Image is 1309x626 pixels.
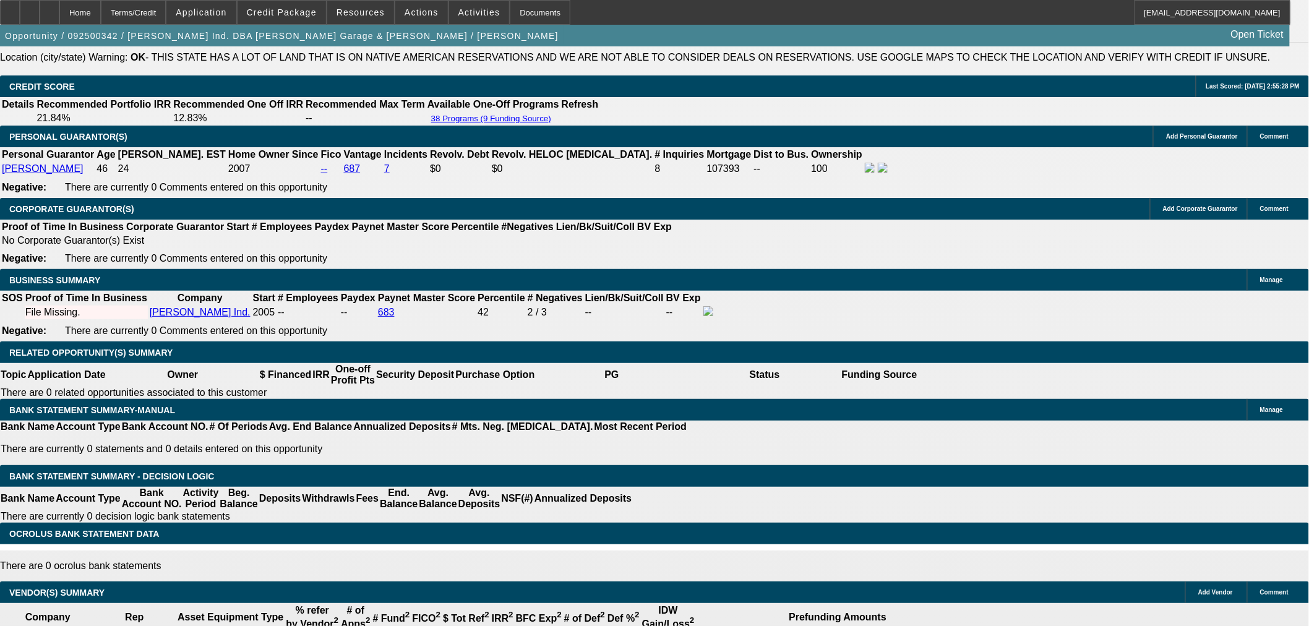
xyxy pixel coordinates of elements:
[238,1,326,24] button: Credit Package
[811,149,862,160] b: Ownership
[607,613,640,624] b: Def %
[379,487,418,510] th: End. Balance
[9,588,105,598] span: VENDOR(S) SUMMARY
[353,421,451,433] th: Annualized Deposits
[841,363,918,387] th: Funding Source
[500,487,534,510] th: NSF(#)
[125,612,144,622] b: Rep
[178,293,223,303] b: Company
[27,363,106,387] th: Application Date
[252,306,276,319] td: 2005
[344,149,382,160] b: Vantage
[344,163,361,174] a: 687
[166,1,236,24] button: Application
[418,487,457,510] th: Avg. Balance
[594,421,687,433] th: Most Recent Period
[452,421,594,433] th: # Mts. Neg. [MEDICAL_DATA].
[352,221,449,232] b: Paynet Master Score
[689,363,841,387] th: Status
[1,444,687,455] p: There are currently 0 statements and 0 details entered on this opportunity
[1260,406,1283,413] span: Manage
[96,162,116,176] td: 46
[384,149,427,160] b: Incidents
[878,163,888,173] img: linkedin-icon.png
[55,487,121,510] th: Account Type
[36,112,171,124] td: 21.84%
[118,149,226,160] b: [PERSON_NAME]. EST
[427,113,555,124] button: 38 Programs (9 Funding Source)
[478,293,525,303] b: Percentile
[253,293,275,303] b: Start
[178,612,283,622] b: Asset Equipment Type
[337,7,385,17] span: Resources
[9,82,75,92] span: CREDIT SCORE
[5,31,559,41] span: Opportunity / 092500342 / [PERSON_NAME] Ind. DBA [PERSON_NAME] Garage & [PERSON_NAME] / [PERSON_N...
[384,163,390,174] a: 7
[556,221,635,232] b: Lien/Bk/Suit/Coll
[252,221,312,232] b: # Employees
[585,306,664,319] td: --
[173,98,304,111] th: Recommended One Off IRR
[106,363,259,387] th: Owner
[378,307,395,317] a: 683
[9,405,175,415] span: BANK STATEMENT SUMMARY-MANUAL
[131,52,1270,62] label: - THIS STATE HAS A LOT OF LAND THAT IS ON NATIVE AMERICAN RESERVATIONS AND WE ARE NOT ABLE TO CON...
[356,487,379,510] th: Fees
[131,52,145,62] b: OK
[1260,205,1289,212] span: Comment
[378,293,475,303] b: Paynet Master Score
[340,306,376,319] td: --
[173,112,304,124] td: 12.83%
[301,487,355,510] th: Withdrawls
[2,182,46,192] b: Negative:
[9,529,159,539] span: OCROLUS BANK STATEMENT DATA
[449,1,510,24] button: Activities
[509,611,513,620] sup: 2
[321,163,328,174] a: --
[535,363,688,387] th: PG
[412,613,440,624] b: FICO
[1166,133,1238,140] span: Add Personal Guarantor
[654,162,705,176] td: 8
[491,162,653,176] td: $0
[373,613,410,624] b: # Fund
[126,221,224,232] b: Corporate Guarantor
[305,112,426,124] td: --
[1,292,24,304] th: SOS
[1226,24,1289,45] a: Open Ticket
[753,162,810,176] td: --
[516,613,562,624] b: BFC Exp
[330,363,376,387] th: One-off Profit Pts
[458,487,501,510] th: Avg. Deposits
[25,292,148,304] th: Proof of Time In Business
[55,421,121,433] th: Account Type
[703,306,713,316] img: facebook-icon.png
[65,182,327,192] span: There are currently 0 Comments entered on this opportunity
[228,163,251,174] span: 2007
[341,293,376,303] b: Paydex
[305,98,426,111] th: Recommended Max Term
[25,612,71,622] b: Company
[484,611,489,620] sup: 2
[561,98,599,111] th: Refresh
[429,162,490,176] td: $0
[312,363,330,387] th: IRR
[478,307,525,318] div: 42
[455,363,535,387] th: Purchase Option
[118,162,226,176] td: 24
[427,98,560,111] th: Available One-Off Programs
[654,149,704,160] b: # Inquiries
[2,325,46,336] b: Negative:
[1163,205,1238,212] span: Add Corporate Guarantor
[9,275,100,285] span: BUSINESS SUMMARY
[209,421,268,433] th: # Of Periods
[376,363,455,387] th: Security Deposit
[707,149,752,160] b: Mortgage
[65,253,327,264] span: There are currently 0 Comments entered on this opportunity
[259,487,302,510] th: Deposits
[436,611,440,620] sup: 2
[25,307,147,318] div: File Missing.
[247,7,317,17] span: Credit Package
[150,307,251,317] a: [PERSON_NAME] Ind.
[121,421,209,433] th: Bank Account NO.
